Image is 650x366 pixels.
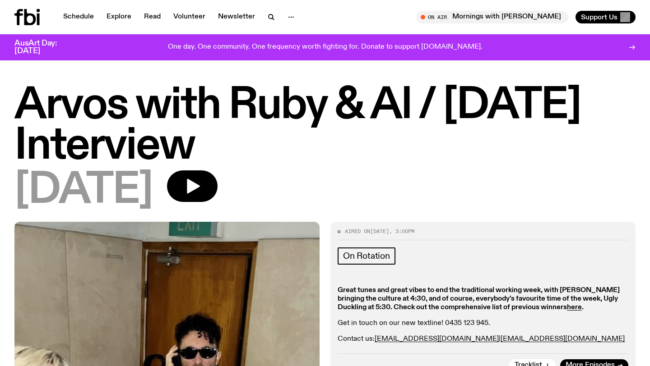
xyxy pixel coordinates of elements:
span: Aired on [345,228,370,235]
a: [EMAIL_ADDRESS][DOMAIN_NAME] [375,335,499,343]
strong: . [582,304,584,311]
span: [DATE] [370,228,389,235]
a: [EMAIL_ADDRESS][DOMAIN_NAME] [501,335,625,343]
span: [DATE] [14,170,153,211]
span: , 3:00pm [389,228,414,235]
h3: AusArt Day: [DATE] [14,40,72,55]
a: Read [139,11,166,23]
span: Support Us [581,13,617,21]
span: On Rotation [343,251,390,261]
p: One day. One community. One frequency worth fighting for. Donate to support [DOMAIN_NAME]. [168,43,483,51]
button: Support Us [576,11,636,23]
strong: Great tunes and great vibes to end the traditional working week, with [PERSON_NAME] bringing the ... [338,287,620,311]
p: Contact us: | [338,335,628,343]
a: Volunteer [168,11,211,23]
a: Explore [101,11,137,23]
a: Newsletter [213,11,260,23]
a: On Rotation [338,247,395,265]
a: here [567,304,582,311]
h1: Arvos with Ruby & Al / [DATE] Interview [14,86,636,167]
button: On AirMornings with [PERSON_NAME] [416,11,568,23]
p: Get in touch on our new textline! 0435 123 945. [338,319,628,328]
a: Schedule [58,11,99,23]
